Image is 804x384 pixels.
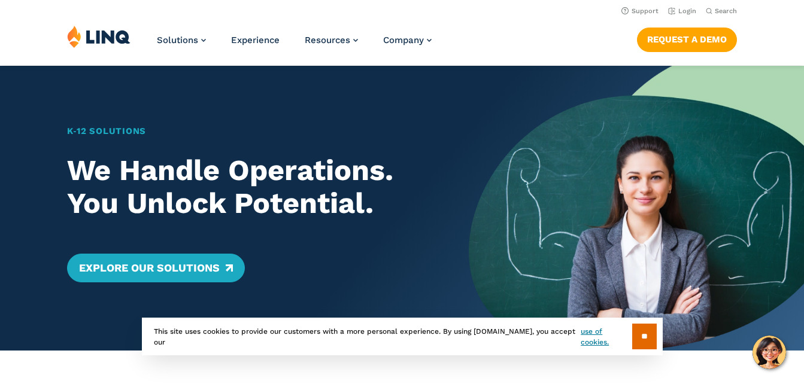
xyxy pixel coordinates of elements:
[67,254,245,282] a: Explore Our Solutions
[383,35,432,45] a: Company
[231,35,280,45] a: Experience
[469,66,804,351] img: Home Banner
[637,28,737,51] a: Request a Demo
[668,7,696,15] a: Login
[581,326,632,348] a: use of cookies.
[621,7,659,15] a: Support
[753,336,786,369] button: Hello, have a question? Let’s chat.
[142,318,663,355] div: This site uses cookies to provide our customers with a more personal experience. By using [DOMAIN...
[157,35,198,45] span: Solutions
[383,35,424,45] span: Company
[706,7,737,16] button: Open Search Bar
[637,25,737,51] nav: Button Navigation
[305,35,358,45] a: Resources
[67,25,131,48] img: LINQ | K‑12 Software
[67,154,436,221] h2: We Handle Operations. You Unlock Potential.
[305,35,350,45] span: Resources
[715,7,737,15] span: Search
[157,25,432,65] nav: Primary Navigation
[67,124,436,138] h1: K‑12 Solutions
[157,35,206,45] a: Solutions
